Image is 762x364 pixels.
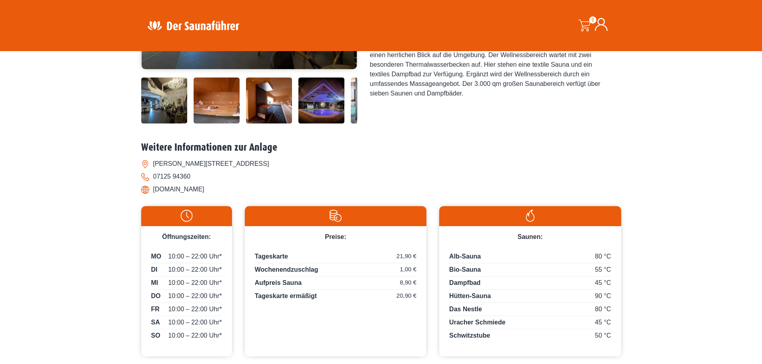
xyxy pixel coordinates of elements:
[449,266,481,273] span: Bio-Sauna
[595,265,611,274] span: 55 °C
[168,278,222,288] span: 10:00 – 22:00 Uhr*
[151,278,158,288] span: MI
[449,279,480,286] span: Dampfbad
[255,265,416,276] p: Wochenendzuschlag
[400,278,416,287] span: 8,90 €
[141,141,621,154] h2: Weitere Informationen zur Anlage
[168,331,222,340] span: 10:00 – 22:00 Uhr*
[595,331,611,340] span: 50 °C
[151,291,161,301] span: DO
[449,253,481,260] span: Alb-Sauna
[151,318,160,327] span: SA
[443,210,617,222] img: Flamme-weiss.svg
[595,291,611,301] span: 90 °C
[249,210,422,222] img: Preise-weiss.svg
[168,304,222,314] span: 10:00 – 22:00 Uhr*
[145,210,228,222] img: Uhr-weiss.svg
[396,252,416,261] span: 21,90 €
[151,304,160,314] span: FR
[396,291,416,300] span: 20,90 €
[400,265,416,274] span: 1,00 €
[168,291,222,301] span: 10:00 – 22:00 Uhr*
[255,291,416,301] p: Tageskarte ermäßigt
[255,252,416,263] p: Tageskarte
[449,332,490,339] span: Schwitzstube
[595,278,611,288] span: 45 °C
[518,233,543,240] span: Saunen:
[151,252,162,261] span: MO
[449,306,482,312] span: Das Nestle
[151,265,158,274] span: DI
[595,304,611,314] span: 80 °C
[589,16,596,24] span: 0
[325,233,346,240] span: Preise:
[162,233,211,240] span: Öffnungszeiten:
[595,318,611,327] span: 45 °C
[255,278,416,290] p: Aufpreis Sauna
[449,292,491,299] span: Hütten-Sauna
[595,252,611,261] span: 80 °C
[168,318,222,327] span: 10:00 – 22:00 Uhr*
[151,331,160,340] span: SO
[168,265,222,274] span: 10:00 – 22:00 Uhr*
[449,319,506,326] span: Uracher Schmiede
[168,252,222,261] span: 10:00 – 22:00 Uhr*
[141,157,621,170] li: [PERSON_NAME][STREET_ADDRESS]
[141,170,621,183] li: 07125 94360
[141,183,621,196] li: [DOMAIN_NAME]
